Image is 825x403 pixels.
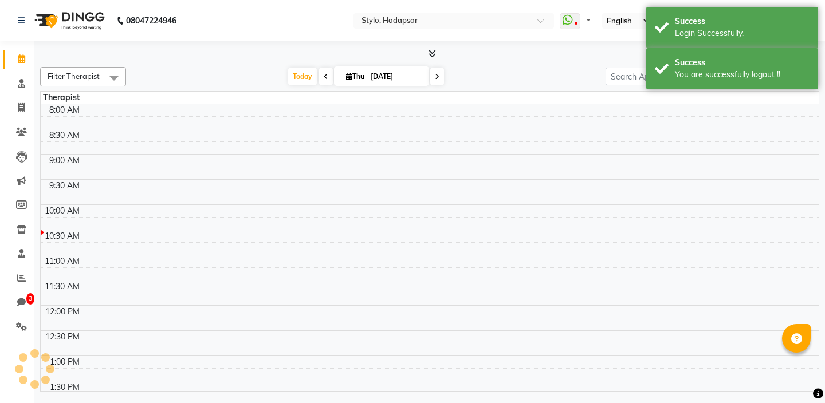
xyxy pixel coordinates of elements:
[675,27,810,39] div: Login Successfully.
[43,306,82,318] div: 12:00 PM
[47,155,82,167] div: 9:00 AM
[288,68,317,85] span: Today
[41,92,82,104] div: Therapist
[26,293,34,305] span: 3
[675,69,810,81] div: You are successfully logout !!
[48,356,82,368] div: 1:00 PM
[47,129,82,141] div: 8:30 AM
[47,180,82,192] div: 9:30 AM
[675,57,810,69] div: Success
[47,104,82,116] div: 8:00 AM
[675,15,810,27] div: Success
[42,280,82,293] div: 11:30 AM
[48,72,100,81] span: Filter Therapist
[48,381,82,393] div: 1:30 PM
[43,331,82,343] div: 12:30 PM
[126,5,176,37] b: 08047224946
[3,293,31,312] a: 3
[343,72,367,81] span: Thu
[606,68,706,85] input: Search Appointment
[29,5,108,37] img: logo
[42,205,82,217] div: 10:00 AM
[42,230,82,242] div: 10:30 AM
[367,68,425,85] input: 2025-09-04
[42,255,82,267] div: 11:00 AM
